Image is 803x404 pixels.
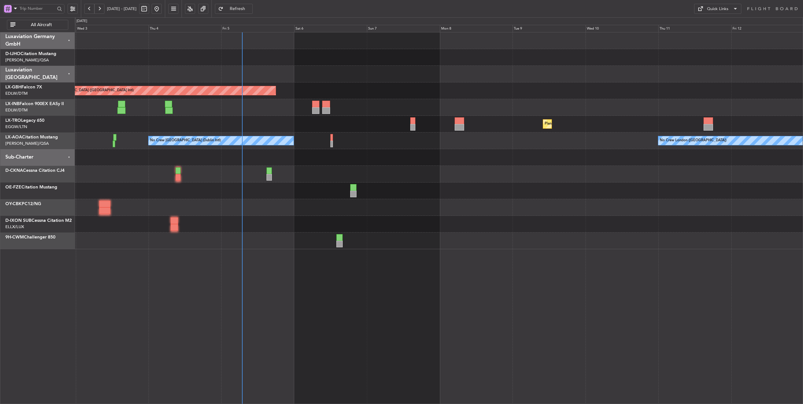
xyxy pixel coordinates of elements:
[440,25,513,32] div: Mon 8
[5,235,24,239] span: 9H-CWM
[694,4,741,14] button: Quick Links
[5,118,21,123] span: LX-TRO
[5,202,41,206] a: OY-CBKPC12/NG
[5,135,22,139] span: LX-AOA
[5,91,28,96] a: EDLW/DTM
[215,4,253,14] button: Refresh
[367,25,440,32] div: Sun 7
[5,85,42,89] a: LX-GBHFalcon 7X
[76,19,87,24] div: [DATE]
[294,25,367,32] div: Sat 6
[29,86,134,95] div: Planned Maint [GEOGRAPHIC_DATA] ([GEOGRAPHIC_DATA] Intl)
[5,124,27,130] a: EGGW/LTN
[107,6,137,12] span: [DATE] - [DATE]
[5,57,49,63] a: [PERSON_NAME]/QSA
[17,23,66,27] span: All Aircraft
[5,224,24,230] a: ELLX/LUX
[5,235,55,239] a: 9H-CWMChallenger 850
[5,85,21,89] span: LX-GBH
[5,107,28,113] a: EDLW/DTM
[20,4,55,13] input: Trip Number
[586,25,658,32] div: Wed 10
[5,185,57,189] a: OE-FZECitation Mustang
[150,136,221,145] div: No Crew [GEOGRAPHIC_DATA] (Dublin Intl)
[7,20,68,30] button: All Aircraft
[5,141,49,146] a: [PERSON_NAME]/QSA
[225,7,250,11] span: Refresh
[5,102,64,106] a: LX-INBFalcon 900EX EASy II
[5,118,44,123] a: LX-TROLegacy 650
[5,185,21,189] span: OE-FZE
[5,202,22,206] span: OY-CBK
[5,52,56,56] a: D-IJHOCitation Mustang
[5,218,31,223] span: D-IXON SUB
[149,25,221,32] div: Thu 4
[5,218,72,223] a: D-IXON SUBCessna Citation M2
[707,6,728,12] div: Quick Links
[513,25,585,32] div: Tue 9
[5,52,20,56] span: D-IJHO
[660,136,727,145] div: No Crew London ([GEOGRAPHIC_DATA])
[221,25,294,32] div: Fri 5
[76,25,149,32] div: Wed 3
[658,25,731,32] div: Thu 11
[5,102,20,106] span: LX-INB
[5,135,58,139] a: LX-AOACitation Mustang
[5,168,23,173] span: D-CKNA
[545,119,586,129] div: Planned Maint Dusseldorf
[5,168,65,173] a: D-CKNACessna Citation CJ4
